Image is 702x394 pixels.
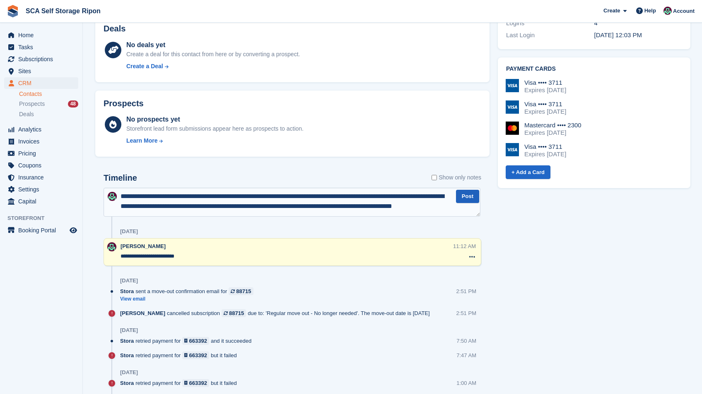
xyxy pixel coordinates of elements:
[182,379,209,387] a: 663392
[120,327,138,334] div: [DATE]
[104,24,125,33] h2: Deals
[19,110,78,119] a: Deals
[432,173,481,182] label: Show only notes
[189,379,207,387] div: 663392
[432,173,437,182] input: Show only notes
[4,172,78,183] a: menu
[456,351,476,359] div: 7:47 AM
[506,31,594,40] div: Last Login
[120,309,434,317] div: cancelled subscription due to: 'Regular move out - No longer needed'. The move-out date is [DATE]
[524,129,581,136] div: Expires [DATE]
[456,379,476,387] div: 1:00 AM
[120,277,138,284] div: [DATE]
[126,62,163,71] div: Create a Deal
[120,351,241,359] div: retried payment for but it failed
[18,148,68,159] span: Pricing
[524,100,566,108] div: Visa •••• 3711
[18,124,68,135] span: Analytics
[18,65,68,77] span: Sites
[107,242,116,251] img: Sam Chapman
[506,100,519,114] img: Visa Logo
[7,214,82,222] span: Storefront
[506,66,682,72] h2: Payment cards
[594,19,682,28] div: 4
[4,160,78,171] a: menu
[120,287,258,295] div: sent a move-out confirmation email for
[4,184,78,195] a: menu
[456,309,476,317] div: 2:51 PM
[120,351,134,359] span: Stora
[19,110,34,118] span: Deals
[120,296,258,303] a: View email
[456,337,476,345] div: 7:50 AM
[104,99,144,108] h2: Prospects
[189,337,207,345] div: 663392
[120,379,134,387] span: Stora
[4,136,78,147] a: menu
[68,100,78,107] div: 48
[229,309,244,317] div: 88715
[22,4,104,18] a: SCA Self Storage Ripon
[104,173,137,183] h2: Timeline
[189,351,207,359] div: 663392
[18,41,68,53] span: Tasks
[18,29,68,41] span: Home
[453,242,476,250] div: 11:12 AM
[120,228,138,235] div: [DATE]
[126,50,300,59] div: Create a deal for this contact from here or by converting a prospect.
[120,369,138,376] div: [DATE]
[18,160,68,171] span: Coupons
[524,108,566,115] div: Expires [DATE]
[19,90,78,98] a: Contacts
[506,79,519,92] img: Visa Logo
[120,287,134,295] span: Stora
[18,224,68,236] span: Booking Portal
[236,287,251,295] div: 88715
[18,136,68,147] span: Invoices
[4,29,78,41] a: menu
[120,379,241,387] div: retried payment for but it failed
[4,77,78,89] a: menu
[524,86,566,94] div: Expires [DATE]
[524,122,581,129] div: Mastercard •••• 2300
[18,196,68,207] span: Capital
[506,143,519,156] img: Visa Logo
[68,225,78,235] a: Preview store
[524,79,566,86] div: Visa •••• 3711
[4,65,78,77] a: menu
[7,5,19,17] img: stora-icon-8386f47178a22dfd0bd8f6a31ec36ba5ce8667c1dd55bd0f319d3a0aa187defe.svg
[182,337,209,345] a: 663392
[222,309,246,317] a: 88715
[4,148,78,159] a: menu
[644,7,656,15] span: Help
[126,40,300,50] div: No deals yet
[594,31,642,38] time: 2025-08-11 11:03:07 UTC
[456,190,479,203] button: Post
[4,53,78,65] a: menu
[126,136,157,145] div: Learn More
[506,165,550,179] a: + Add a Card
[506,19,594,28] div: Logins
[120,309,165,317] span: [PERSON_NAME]
[4,224,78,236] a: menu
[182,351,209,359] a: 663392
[126,136,304,145] a: Learn More
[4,124,78,135] a: menu
[456,287,476,295] div: 2:51 PM
[673,7,695,15] span: Account
[18,172,68,183] span: Insurance
[126,124,304,133] div: Storefront lead form submissions appear here as prospects to action.
[18,53,68,65] span: Subscriptions
[120,337,256,345] div: retried payment for and it succeeded
[121,243,166,249] span: [PERSON_NAME]
[603,7,620,15] span: Create
[108,192,117,201] img: Sam Chapman
[120,337,134,345] span: Stora
[126,115,304,124] div: No prospects yet
[18,77,68,89] span: CRM
[4,41,78,53] a: menu
[663,7,672,15] img: Sam Chapman
[229,287,253,295] a: 88715
[4,196,78,207] a: menu
[524,150,566,158] div: Expires [DATE]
